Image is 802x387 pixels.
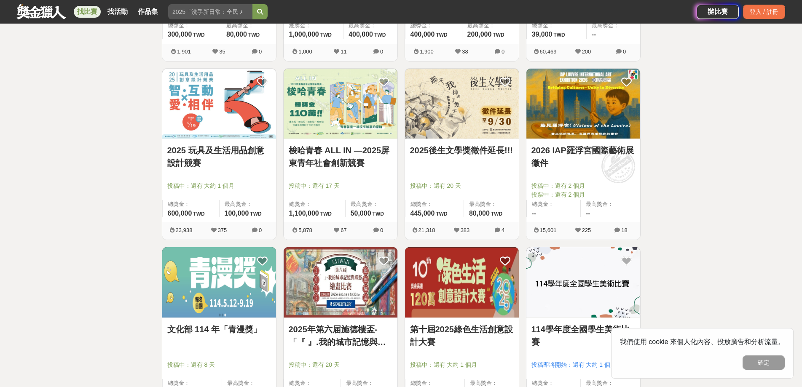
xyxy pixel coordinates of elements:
span: TWD [193,211,204,217]
span: 最高獎金： [592,21,635,30]
span: 投稿即將開始：還有 大約 1 個月 [531,360,635,369]
a: Cover Image [284,69,397,139]
a: 第十屆2025綠色生活創意設計大賽 [410,323,514,348]
a: 文化部 114 年「青漫獎」 [167,323,271,336]
span: 300,000 [168,31,192,38]
a: 辦比賽 [697,5,739,19]
span: 225 [582,227,591,233]
span: TWD [248,32,260,38]
span: 200 [582,48,591,55]
span: 0 [380,48,383,55]
img: Cover Image [284,247,397,318]
span: 總獎金： [532,200,576,208]
span: 投稿中：還有 大約 1 個月 [410,360,514,369]
span: 最高獎金： [349,21,392,30]
span: 15,601 [540,227,557,233]
span: 投稿中：還有 8 天 [167,360,271,369]
span: 總獎金： [410,200,459,208]
a: Cover Image [526,69,640,139]
span: 38 [462,48,468,55]
span: 最高獎金： [351,200,392,208]
span: 1,900 [420,48,434,55]
span: 投稿中：還有 17 天 [289,181,392,190]
span: 投票中：還有 2 個月 [531,190,635,199]
span: 5,878 [298,227,312,233]
span: 總獎金： [289,200,340,208]
a: 2025後生文學獎徵件延長!!! [410,144,514,157]
a: 作品集 [134,6,161,18]
div: 登入 / 註冊 [743,5,785,19]
span: 39,000 [532,31,553,38]
span: 4 [502,227,504,233]
img: Cover Image [162,69,276,139]
a: 梭哈青春 ALL IN —2025屏東青年社會創新競賽 [289,144,392,169]
span: TWD [320,32,332,38]
span: TWD [250,211,261,217]
span: TWD [553,32,565,38]
span: 最高獎金： [586,200,635,208]
a: 114學年度全國學生美術比賽 [531,323,635,348]
img: Cover Image [405,69,519,139]
span: 最高獎金： [467,21,514,30]
img: Cover Image [526,247,640,318]
span: 200,000 [467,31,492,38]
span: 最高獎金： [225,200,271,208]
span: TWD [193,32,204,38]
span: 0 [259,227,262,233]
span: 最高獎金： [469,200,514,208]
span: 投稿中：還有 2 個月 [531,181,635,190]
span: 21,318 [418,227,435,233]
span: 總獎金： [410,21,457,30]
a: 2025年第六届施德樓盃-「『 』.我的城市記憶與鄉愁」繪畫比賽 [289,323,392,348]
input: 2025「洗手新日常：全民 ALL IN」洗手歌全台徵選 [168,4,252,19]
span: 總獎金： [289,21,338,30]
span: 投稿中：還有 20 天 [410,181,514,190]
span: 11 [341,48,346,55]
span: 1,000 [298,48,312,55]
button: 確定 [743,355,785,370]
span: 1,901 [177,48,191,55]
span: 35 [219,48,225,55]
span: 23,938 [176,227,193,233]
span: TWD [374,32,386,38]
a: 2025 玩具及生活用品創意設計競賽 [167,144,271,169]
span: 60,469 [540,48,557,55]
a: 找活動 [104,6,131,18]
a: 2026 IAP羅浮宮國際藝術展徵件 [531,144,635,169]
span: 總獎金： [532,21,581,30]
span: TWD [491,211,502,217]
span: TWD [436,32,447,38]
span: -- [586,210,590,217]
img: Cover Image [162,247,276,318]
a: Cover Image [405,69,519,139]
span: 50,000 [351,210,371,217]
span: TWD [320,211,332,217]
span: 0 [623,48,626,55]
span: 投稿中：還有 20 天 [289,360,392,369]
span: 400,000 [349,31,373,38]
span: 600,000 [168,210,192,217]
a: Cover Image [162,69,276,139]
span: 0 [380,227,383,233]
span: 80,000 [226,31,247,38]
span: 18 [621,227,627,233]
span: -- [592,31,596,38]
span: 383 [461,227,470,233]
span: 我們使用 cookie 來個人化內容、投放廣告和分析流量。 [620,338,785,345]
span: 總獎金： [168,200,214,208]
span: 67 [341,227,346,233]
img: Cover Image [284,69,397,139]
span: 80,000 [469,210,490,217]
span: 375 [218,227,227,233]
span: TWD [493,32,504,38]
a: 找比賽 [74,6,101,18]
span: 0 [502,48,504,55]
img: Cover Image [405,247,519,318]
span: 投稿中：還有 大約 1 個月 [167,181,271,190]
span: TWD [373,211,384,217]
